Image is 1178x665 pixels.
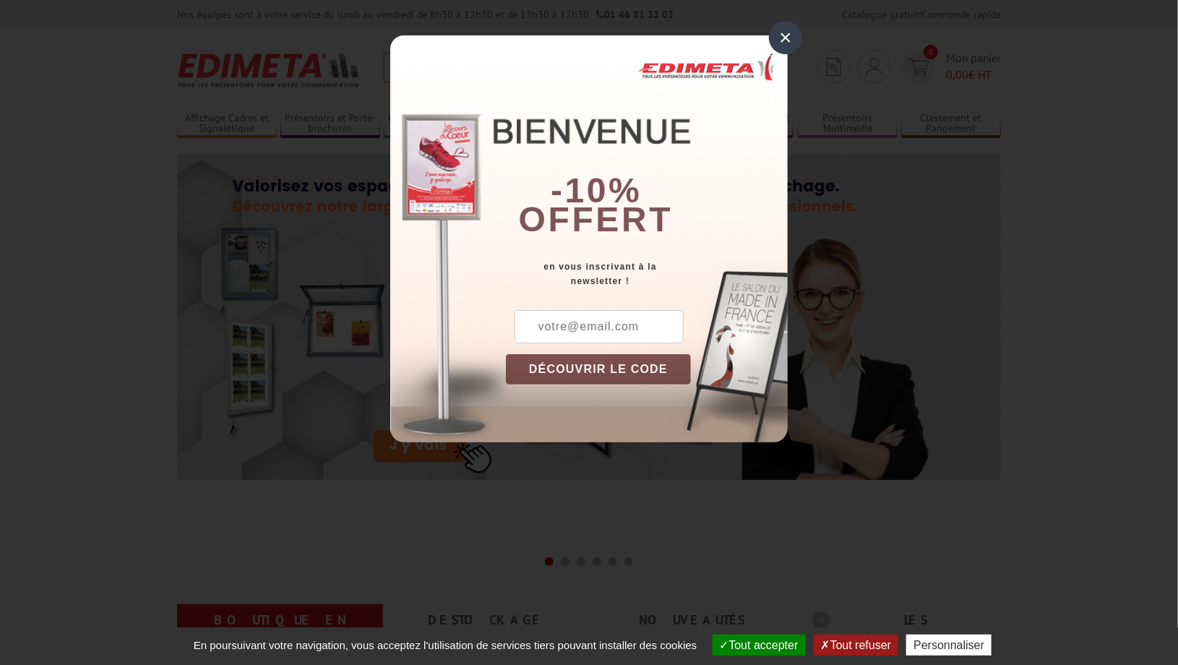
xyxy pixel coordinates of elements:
[515,310,684,343] input: votre@email.com
[551,171,642,210] b: -10%
[506,259,788,288] div: en vous inscrivant à la newsletter !
[186,639,705,651] span: En poursuivant votre navigation, vous acceptez l'utilisation de services tiers pouvant installer ...
[769,21,802,54] div: ×
[713,635,806,656] button: Tout accepter
[814,635,898,656] button: Tout refuser
[906,635,992,656] button: Personnaliser (fenêtre modale)
[506,354,691,385] button: DÉCOUVRIR LE CODE
[519,200,674,239] font: offert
